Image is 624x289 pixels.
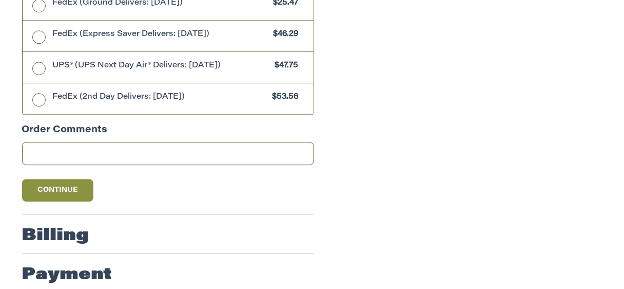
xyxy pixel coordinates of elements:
[52,92,267,103] span: FedEx (2nd Day Delivers: [DATE])
[267,92,299,103] span: $53.56
[270,60,299,72] span: $47.75
[22,123,108,142] legend: Order Comments
[22,265,112,285] h2: Payment
[22,226,89,246] h2: Billing
[52,60,270,72] span: UPS® (UPS Next Day Air® Delivers: [DATE])
[268,29,299,41] span: $46.29
[52,29,268,41] span: FedEx (Express Saver Delivers: [DATE])
[22,179,94,202] button: Continue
